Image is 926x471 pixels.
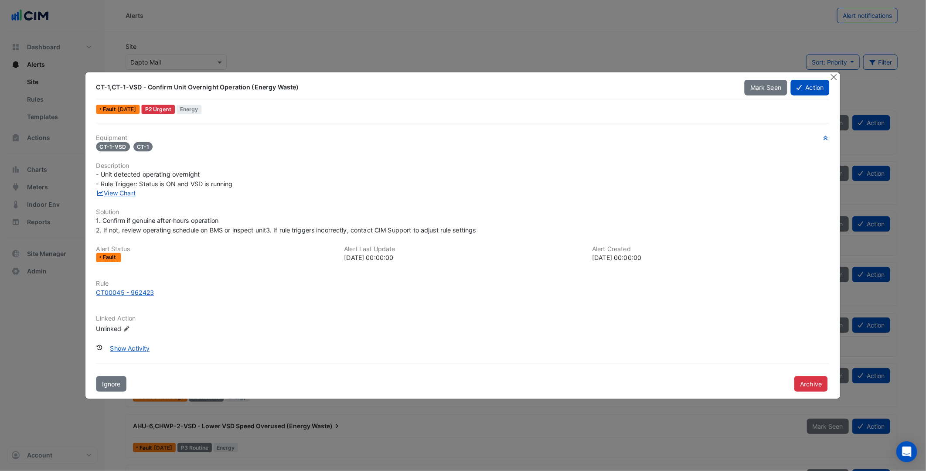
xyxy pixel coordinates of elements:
[96,280,830,287] h6: Rule
[96,208,830,216] h6: Solution
[829,72,838,82] button: Close
[96,324,203,333] div: Unlinked
[344,246,582,253] h6: Alert Last Update
[745,80,787,96] button: Mark Seen
[96,83,734,92] div: CT-1,CT-1-VSD - Confirm Unit Overnight Operation (Energy Waste)
[103,255,118,260] span: Fault
[105,341,156,356] button: Show Activity
[96,142,130,151] span: CT-1-VSD
[96,376,126,392] button: Ignore
[96,246,334,253] h6: Alert Status
[177,105,202,114] span: Energy
[123,326,130,332] fa-icon: Edit Linked Action
[103,107,118,112] span: Fault
[795,376,828,392] button: Archive
[96,134,830,142] h6: Equipment
[142,105,175,114] div: P2 Urgent
[118,106,136,113] span: Tue 09-Sep-2025 00:00 AEST
[791,80,830,96] button: Action
[102,380,121,387] span: Ignore
[96,162,830,170] h6: Description
[96,287,830,297] a: CT00045 - 962423
[96,287,154,297] div: CT00045 - 962423
[96,189,136,197] a: View Chart
[96,217,476,234] span: 1. Confirm if genuine after-hours operation 2. If not, review operating schedule on BMS or inspec...
[896,441,917,462] div: Open Intercom Messenger
[344,253,582,262] div: [DATE] 00:00:00
[592,253,830,262] div: [DATE] 00:00:00
[592,246,830,253] h6: Alert Created
[96,171,233,188] span: - Unit detected operating overnight - Rule Trigger: Status is ON and VSD is running
[96,314,830,322] h6: Linked Action
[133,142,153,151] span: CT-1
[750,84,781,91] span: Mark Seen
